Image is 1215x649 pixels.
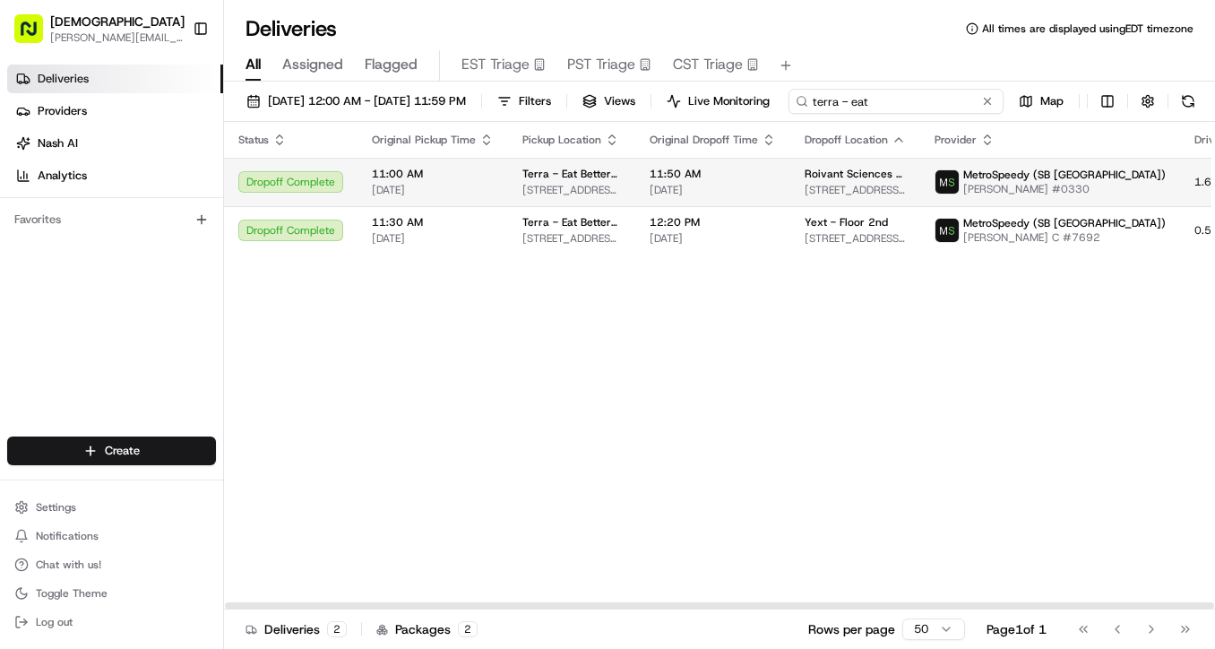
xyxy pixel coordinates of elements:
div: Packages [376,620,478,638]
span: All [246,54,261,75]
button: Views [574,89,643,114]
span: CST Triage [673,54,743,75]
span: MetroSpeedy (SB [GEOGRAPHIC_DATA]) [963,168,1166,182]
span: Status [238,133,269,147]
input: Type to search [788,89,1004,114]
img: 1736555255976-a54dd68f-1ca7-489b-9aae-adbdc363a1c4 [18,171,50,203]
span: [STREET_ADDRESS][US_STATE] [522,231,621,246]
button: [PERSON_NAME][EMAIL_ADDRESS][DOMAIN_NAME] [50,30,185,45]
span: Pylon [178,304,217,317]
span: API Documentation [169,260,288,278]
a: 💻API Documentation [144,253,295,285]
span: [DATE] [650,183,776,197]
img: metro_speed_logo.png [935,219,959,242]
div: We're available if you need us! [61,189,227,203]
span: [STREET_ADDRESS][US_STATE] [805,183,906,197]
span: Providers [38,103,87,119]
span: Provider [935,133,977,147]
span: Notifications [36,529,99,543]
span: Deliveries [38,71,89,87]
div: 📗 [18,262,32,276]
span: [STREET_ADDRESS][US_STATE] [522,183,621,197]
button: Map [1011,89,1072,114]
button: Notifications [7,524,216,549]
span: [STREET_ADDRESS][US_STATE] [805,231,906,246]
button: Live Monitoring [659,89,778,114]
img: metro_speed_logo.png [935,170,959,194]
span: Create [105,443,140,459]
span: PST Triage [567,54,635,75]
a: 📗Knowledge Base [11,253,144,285]
div: 2 [327,621,347,637]
span: Chat with us! [36,558,101,572]
button: Toggle Theme [7,581,216,606]
div: Favorites [7,205,216,234]
span: Roivant Sciences - Floor 14 [805,167,906,181]
span: 12:20 PM [650,215,776,229]
div: Page 1 of 1 [987,620,1047,638]
span: All times are displayed using EDT timezone [982,22,1193,36]
p: Welcome 👋 [18,72,326,100]
span: Original Dropoff Time [650,133,758,147]
span: Log out [36,615,73,629]
span: Toggle Theme [36,586,108,601]
span: 11:00 AM [372,167,494,181]
span: Views [604,93,635,109]
span: Yext - Floor 2nd [805,215,888,229]
span: Flagged [365,54,418,75]
h1: Deliveries [246,14,337,43]
p: Rows per page [808,620,895,638]
button: Chat with us! [7,552,216,577]
button: Create [7,437,216,465]
button: Refresh [1176,89,1201,114]
span: Live Monitoring [688,93,770,109]
span: [DATE] [372,183,494,197]
div: Start new chat [61,171,294,189]
a: Nash AI [7,129,223,158]
div: Deliveries [246,620,347,638]
span: [PERSON_NAME] C #7692 [963,230,1166,245]
span: 11:50 AM [650,167,776,181]
span: Dropoff Location [805,133,888,147]
a: Deliveries [7,65,223,93]
button: [DEMOGRAPHIC_DATA][PERSON_NAME][EMAIL_ADDRESS][DOMAIN_NAME] [7,7,185,50]
span: EST Triage [461,54,530,75]
span: Map [1040,93,1064,109]
button: Filters [489,89,559,114]
span: Knowledge Base [36,260,137,278]
span: MetroSpeedy (SB [GEOGRAPHIC_DATA]) [963,216,1166,230]
span: Settings [36,500,76,515]
span: Nash AI [38,135,78,151]
span: Pickup Location [522,133,601,147]
a: Analytics [7,161,223,190]
div: 💻 [151,262,166,276]
button: Start new chat [305,177,326,198]
div: 2 [458,621,478,637]
span: [DATE] [372,231,494,246]
img: Nash [18,18,54,54]
button: Settings [7,495,216,520]
a: Powered byPylon [126,303,217,317]
input: Clear [47,116,296,134]
span: [PERSON_NAME] #0330 [963,182,1166,196]
span: Terra - Eat Better Food [522,215,621,229]
button: [DATE] 12:00 AM - [DATE] 11:59 PM [238,89,474,114]
button: Log out [7,610,216,635]
span: Terra - Eat Better Food [522,167,621,181]
button: [DEMOGRAPHIC_DATA] [50,13,185,30]
span: 11:30 AM [372,215,494,229]
span: Filters [519,93,551,109]
span: [DATE] 12:00 AM - [DATE] 11:59 PM [268,93,466,109]
span: Original Pickup Time [372,133,476,147]
span: Assigned [282,54,343,75]
span: [DATE] [650,231,776,246]
a: Providers [7,97,223,125]
span: Analytics [38,168,87,184]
